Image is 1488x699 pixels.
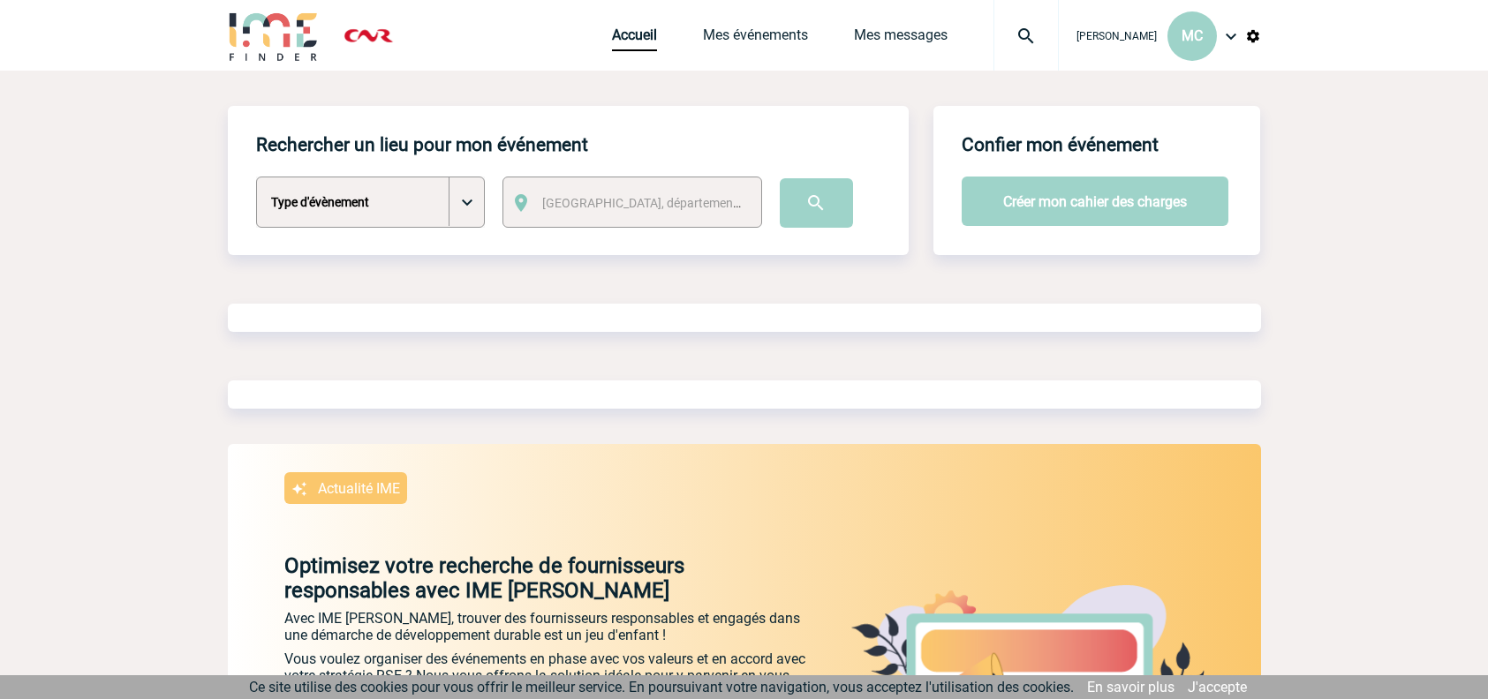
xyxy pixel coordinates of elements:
a: Accueil [612,26,657,51]
p: Avec IME [PERSON_NAME], trouver des fournisseurs responsables et engagés dans une démarche de dév... [284,610,814,643]
span: MC [1182,27,1203,44]
p: Actualité IME [318,480,400,497]
span: [PERSON_NAME] [1076,30,1157,42]
h4: Confier mon événement [962,134,1159,155]
span: [GEOGRAPHIC_DATA], département, région... [542,196,788,210]
a: Mes événements [703,26,808,51]
img: IME-Finder [228,11,320,61]
a: Mes messages [854,26,948,51]
p: Optimisez votre recherche de fournisseurs responsables avec IME [PERSON_NAME] [228,553,814,603]
span: Ce site utilise des cookies pour vous offrir le meilleur service. En poursuivant votre navigation... [249,679,1074,695]
h4: Rechercher un lieu pour mon événement [256,134,588,155]
a: En savoir plus [1087,679,1175,695]
input: Submit [780,178,853,228]
button: Créer mon cahier des charges [962,177,1228,226]
a: J'accepte [1188,679,1247,695]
